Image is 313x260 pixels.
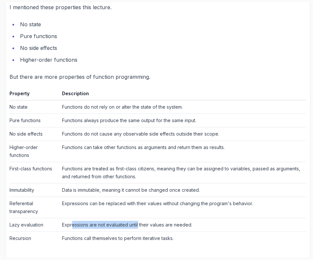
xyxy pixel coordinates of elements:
[60,197,306,218] td: Expressions can be replaced with their values without changing the program's behavior.
[60,162,306,184] td: Functions are treated as first-class citizens, meaning they can be assigned to variables, passed ...
[18,55,306,64] li: Higher-order functions
[18,32,306,41] li: Pure functions
[60,141,306,162] td: Functions can take other functions as arguments and return them as results.
[10,197,60,218] td: Referential transparency
[10,72,306,81] p: But there are more properties of function programming.
[18,20,306,29] li: No state
[10,114,60,127] td: Pure functions
[10,232,60,245] td: Recursion
[10,162,60,184] td: First-class functions
[60,184,306,197] td: Data is immutable, meaning it cannot be changed once created.
[60,127,306,141] td: Functions do not cause any observable side effects outside their scope.
[60,89,306,100] th: Description
[10,218,60,232] td: Lazy evaluation
[10,141,60,162] td: Higher-order functions
[10,127,60,141] td: No side effects
[10,100,60,114] td: No state
[60,100,306,114] td: Functions do not rely on or alter the state of the system.
[60,232,306,245] td: Functions call themselves to perform iterative tasks.
[10,184,60,197] td: Immutability
[10,3,306,12] p: I mentioned these properties this lecture.
[60,218,306,232] td: Expressions are not evaluated until their values are needed.
[18,43,306,53] li: No side effects
[10,89,60,100] th: Property
[60,114,306,127] td: Functions always produce the same output for the same input.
